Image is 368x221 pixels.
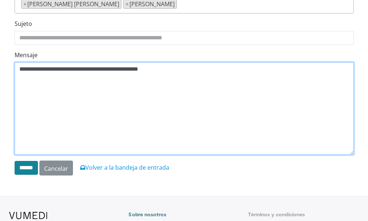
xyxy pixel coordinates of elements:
[9,212,47,219] img: Logotipo de VuMedi
[128,211,166,217] font: Sobre nosotros
[80,163,169,171] a: Volver a la bandeja de entrada
[248,211,305,217] font: Términos y condiciones
[128,211,239,218] a: Sobre nosotros
[39,161,73,175] a: Cancelar
[44,165,68,173] font: Cancelar
[85,163,169,171] font: Volver a la bandeja de entrada
[15,20,32,28] font: Sujeto
[15,51,38,59] font: Mensaje
[248,211,359,218] a: Términos y condiciones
